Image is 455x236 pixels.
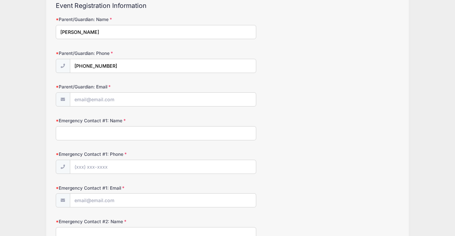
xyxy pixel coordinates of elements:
[56,83,170,90] label: Parent/Guardian: Email
[56,151,170,157] label: Emergency Contact #1: Phone
[56,185,170,191] label: Emergency Contact #1: Email
[70,92,256,106] input: email@email.com
[56,2,399,10] h2: Event Registration Information
[56,50,170,57] label: Parent/Guardian: Phone
[56,117,170,124] label: Emergency Contact #1: Name
[70,193,256,207] input: email@email.com
[56,218,170,225] label: Emergency Contact #2: Name
[70,59,256,73] input: (xxx) xxx-xxxx
[70,160,256,174] input: (xxx) xxx-xxxx
[56,16,170,23] label: Parent/Guardian: Name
